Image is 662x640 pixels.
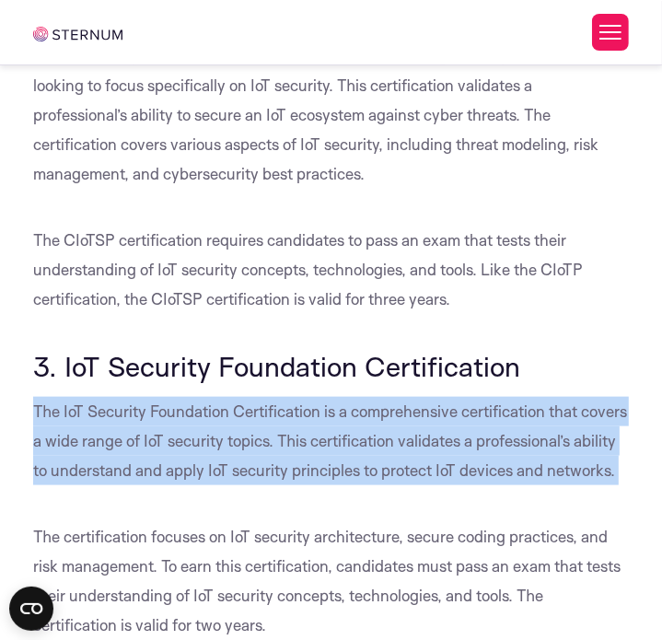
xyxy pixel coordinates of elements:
[33,41,629,189] p: Also offered by CertNexus, the CIoTSP certification is designed for professionals looking to focu...
[33,27,122,41] img: sternum iot
[9,587,53,631] button: Open CMP widget
[33,226,629,314] p: The CIoTSP certification requires candidates to pass an exam that tests their understanding of Io...
[33,351,629,382] h3: 3. IoT Security Foundation Certification
[33,522,629,640] p: The certification focuses on IoT security architecture, secure coding practices, and risk managem...
[592,14,629,51] button: Toggle Menu
[33,397,629,485] p: The IoT Security Foundation Certification is a comprehensive certification that covers a wide ran...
